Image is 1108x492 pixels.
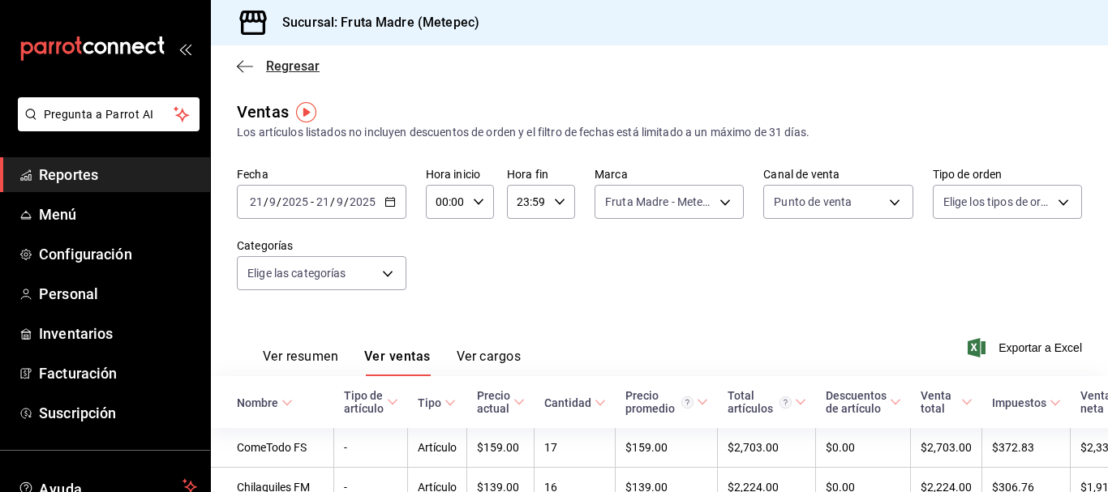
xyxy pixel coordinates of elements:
[178,42,191,55] button: open_drawer_menu
[237,124,1082,141] div: Los artículos listados no incluyen descuentos de orden y el filtro de fechas está limitado a un m...
[544,396,591,409] div: Cantidad
[237,240,406,251] label: Categorías
[826,389,901,415] span: Descuentos de artículo
[211,428,334,468] td: ComeTodo FS
[39,323,197,344] span: Inventarios
[826,389,887,415] div: Descuentos de artículo
[418,396,456,409] span: Tipo
[263,349,338,376] button: Ver resumen
[344,389,398,415] span: Tipo de artículo
[39,243,197,265] span: Configuración
[263,349,521,376] div: navigation tabs
[625,389,694,415] div: Precio promedio
[625,389,708,415] span: Precio promedio
[911,428,982,468] td: $2,703.00
[921,389,973,415] span: Venta total
[418,396,441,409] div: Tipo
[277,195,281,208] span: /
[11,118,200,135] a: Pregunta a Parrot AI
[681,396,694,409] svg: Precio promedio = Total artículos / cantidad
[281,195,309,208] input: ----
[982,428,1071,468] td: $372.83
[477,389,525,415] span: Precio actual
[364,349,431,376] button: Ver ventas
[507,169,575,180] label: Hora fin
[595,169,744,180] label: Marca
[349,195,376,208] input: ----
[774,194,852,210] span: Punto de venta
[779,396,792,409] svg: El total artículos considera cambios de precios en los artículos así como costos adicionales por ...
[728,389,806,415] span: Total artículos
[816,428,911,468] td: $0.00
[39,203,197,225] span: Menú
[316,195,330,208] input: --
[933,169,1082,180] label: Tipo de orden
[457,349,522,376] button: Ver cargos
[237,100,289,124] div: Ventas
[268,195,277,208] input: --
[728,389,792,415] div: Total artículos
[39,164,197,186] span: Reportes
[344,195,349,208] span: /
[477,389,510,415] div: Precio actual
[18,97,200,131] button: Pregunta a Parrot AI
[296,102,316,122] img: Tooltip marker
[992,396,1061,409] span: Impuestos
[921,389,958,415] div: Venta total
[237,58,320,74] button: Regresar
[249,195,264,208] input: --
[992,396,1046,409] div: Impuestos
[330,195,335,208] span: /
[247,265,346,281] span: Elige las categorías
[269,13,479,32] h3: Sucursal: Fruta Madre (Metepec)
[39,402,197,424] span: Suscripción
[408,428,467,468] td: Artículo
[237,396,278,409] div: Nombre
[44,106,174,123] span: Pregunta a Parrot AI
[237,396,293,409] span: Nombre
[334,428,408,468] td: -
[971,338,1082,357] button: Exportar a Excel
[39,283,197,305] span: Personal
[535,428,616,468] td: 17
[616,428,718,468] td: $159.00
[39,362,197,384] span: Facturación
[943,194,1052,210] span: Elige los tipos de orden
[467,428,535,468] td: $159.00
[264,195,268,208] span: /
[344,389,384,415] div: Tipo de artículo
[311,195,314,208] span: -
[237,169,406,180] label: Fecha
[266,58,320,74] span: Regresar
[336,195,344,208] input: --
[718,428,816,468] td: $2,703.00
[605,194,714,210] span: Fruta Madre - Metepec
[763,169,913,180] label: Canal de venta
[426,169,494,180] label: Hora inicio
[544,396,606,409] span: Cantidad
